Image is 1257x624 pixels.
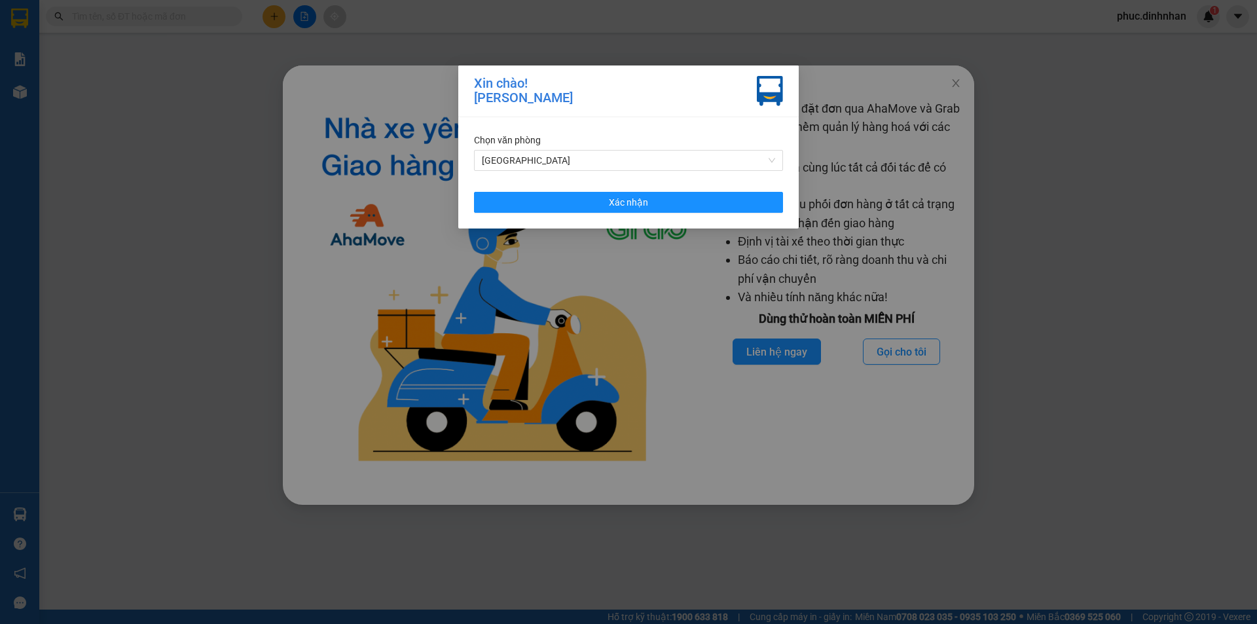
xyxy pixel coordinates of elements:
div: Xin chào! [PERSON_NAME] [474,76,573,106]
div: Chọn văn phòng [474,133,783,147]
button: Xác nhận [474,192,783,213]
span: Xác nhận [609,195,648,210]
img: vxr-icon [757,76,783,106]
span: Đà Nẵng [482,151,775,170]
